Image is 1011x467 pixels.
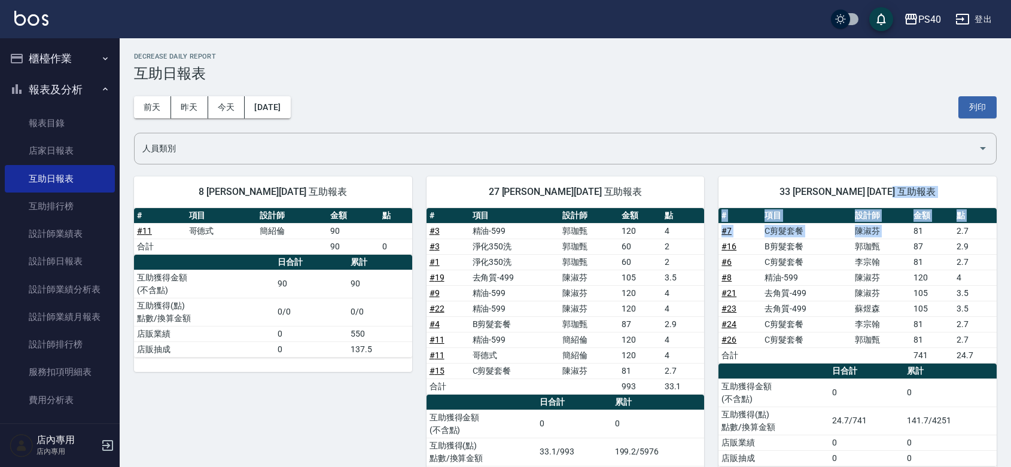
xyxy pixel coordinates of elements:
td: 互助獲得金額 (不含點) [134,270,275,298]
a: #26 [721,335,736,344]
td: 24.7 [954,347,997,363]
td: 陳淑芬 [559,270,618,285]
a: #15 [430,366,444,376]
td: 郭珈甄 [852,239,910,254]
td: 81 [910,223,954,239]
td: 4 [662,285,705,301]
td: 郭珈甄 [559,223,618,239]
a: #16 [721,242,736,251]
td: 4 [662,301,705,316]
td: 店販抽成 [134,341,275,357]
td: C剪髮套餐 [762,223,852,239]
td: 4 [662,332,705,347]
table: a dense table [718,208,997,364]
td: 郭珈甄 [559,254,618,270]
td: 2.9 [954,239,997,254]
td: 4 [954,270,997,285]
th: 日合計 [829,364,904,379]
td: 120 [619,347,662,363]
th: 累計 [348,255,412,270]
td: 550 [348,326,412,341]
button: 報表及分析 [5,74,115,105]
img: Person [10,434,34,457]
span: 33 [PERSON_NAME] [DATE] 互助報表 [733,186,982,198]
a: #4 [430,319,440,329]
a: #21 [721,288,736,298]
td: 蘇煜森 [852,301,910,316]
th: 設計師 [257,208,327,224]
td: 81 [910,254,954,270]
td: 精油-599 [470,223,560,239]
table: a dense table [718,364,997,466]
td: 105 [910,285,954,301]
td: C剪髮套餐 [470,363,560,379]
td: 87 [619,316,662,332]
td: 81 [910,332,954,347]
button: save [869,7,893,31]
td: 互助獲得金額 (不含點) [718,379,829,407]
th: 日合計 [537,395,611,410]
td: 105 [910,301,954,316]
span: 8 [PERSON_NAME][DATE] 互助報表 [148,186,398,198]
td: 簡紹倫 [559,332,618,347]
a: #1 [430,257,440,267]
a: 互助排行榜 [5,193,115,220]
td: 0 [537,410,611,438]
button: 今天 [208,96,245,118]
td: 4 [662,347,705,363]
a: #3 [430,226,440,236]
td: 陳淑芬 [559,285,618,301]
a: 費用分析表 [5,386,115,414]
th: 日合計 [275,255,348,270]
td: 郭珈甄 [852,332,910,347]
td: 陳淑芬 [852,223,910,239]
a: #8 [721,273,732,282]
td: 店販業績 [718,435,829,450]
td: 33.1 [662,379,705,394]
a: 設計師日報表 [5,248,115,275]
td: 互助獲得(點) 點數/換算金額 [718,407,829,435]
td: 店販業績 [134,326,275,341]
td: 2.7 [662,363,705,379]
td: 3.5 [954,301,997,316]
a: 報表目錄 [5,109,115,137]
td: C剪髮套餐 [762,316,852,332]
td: 合計 [134,239,186,254]
td: 簡紹倫 [257,223,327,239]
img: Logo [14,11,48,26]
td: 陳淑芬 [559,301,618,316]
td: 去角質-499 [470,270,560,285]
td: 簡紹倫 [559,347,618,363]
td: 0 [379,239,412,254]
button: 客戶管理 [5,419,115,450]
td: 137.5 [348,341,412,357]
button: 昨天 [171,96,208,118]
th: 點 [954,208,997,224]
td: 3.5 [662,270,705,285]
td: 24.7/741 [829,407,904,435]
td: B剪髮套餐 [470,316,560,332]
td: 0 [275,326,348,341]
td: 0 [829,450,904,466]
a: #6 [721,257,732,267]
td: 120 [619,332,662,347]
a: #7 [721,226,732,236]
button: 前天 [134,96,171,118]
td: 60 [619,254,662,270]
a: #11 [137,226,152,236]
td: 互助獲得(點) 點數/換算金額 [427,438,537,466]
td: 120 [619,223,662,239]
td: 互助獲得(點) 點數/換算金額 [134,298,275,326]
a: 店家日報表 [5,137,115,164]
a: #22 [430,304,444,313]
td: 去角質-499 [762,301,852,316]
td: C剪髮套餐 [762,332,852,347]
td: 郭珈甄 [559,239,618,254]
td: 合計 [718,347,762,363]
a: #11 [430,350,444,360]
th: # [427,208,470,224]
td: 去角質-499 [762,285,852,301]
button: PS40 [899,7,946,32]
th: # [718,208,762,224]
a: 設計師業績月報表 [5,303,115,331]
